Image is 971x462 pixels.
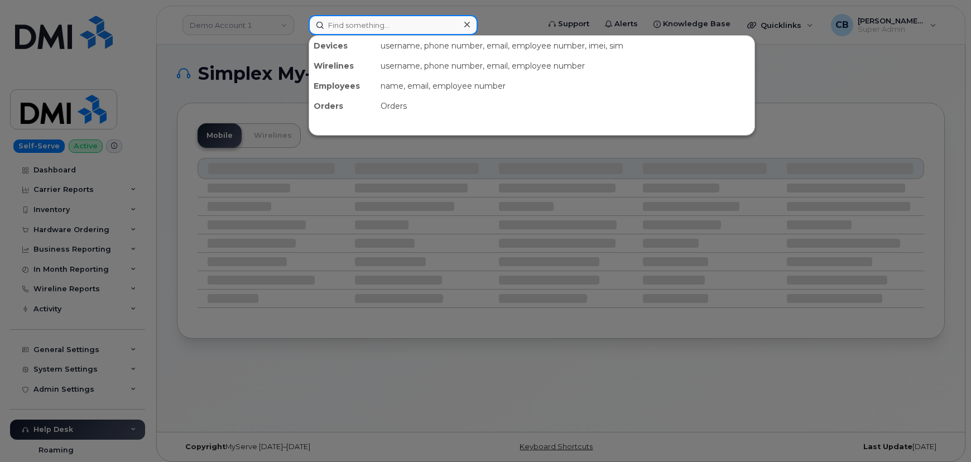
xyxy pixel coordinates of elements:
div: Employees [309,76,376,96]
div: Orders [376,96,754,116]
div: Wirelines [309,56,376,76]
div: username, phone number, email, employee number, imei, sim [376,36,754,56]
div: Devices [309,36,376,56]
div: Orders [309,96,376,116]
div: name, email, employee number [376,76,754,96]
div: username, phone number, email, employee number [376,56,754,76]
